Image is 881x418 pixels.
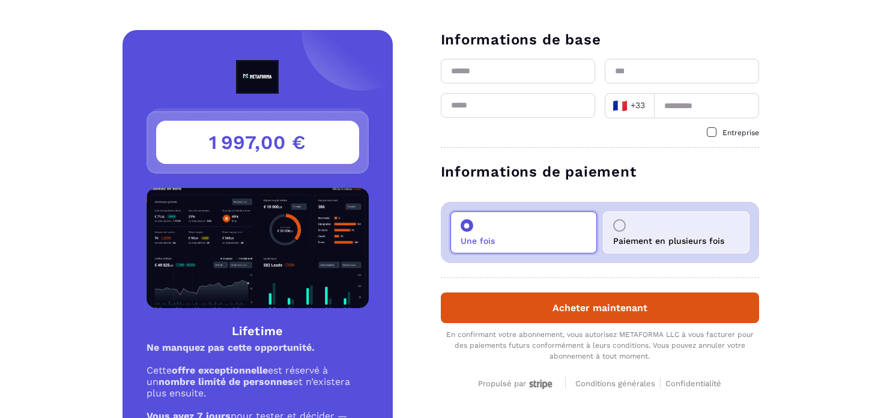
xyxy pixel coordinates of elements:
[461,236,495,246] p: Une fois
[665,379,721,388] span: Confidentialité
[147,323,369,339] h4: Lifetime
[575,379,655,388] span: Conditions générales
[147,365,369,399] p: Cette est réservé à un et n’existera plus ensuite.
[478,379,556,389] div: Propulsé par
[172,365,268,376] strong: offre exceptionnelle
[478,377,556,389] a: Propulsé par
[665,377,721,389] a: Confidentialité
[441,162,759,181] h3: Informations de paiement
[575,377,661,389] a: Conditions générales
[612,97,646,114] span: +33
[147,188,369,308] img: Product Image
[613,97,628,114] span: 🇫🇷
[722,129,759,137] span: Entreprise
[441,292,759,323] button: Acheter maintenant
[156,121,359,164] h3: 1 997,00 €
[605,93,654,118] div: Search for option
[208,60,307,94] img: logo
[159,376,293,387] strong: nombre limité de personnes
[648,97,650,115] input: Search for option
[147,342,315,353] strong: Ne manquez pas cette opportunité.
[613,236,724,246] p: Paiement en plusieurs fois
[441,329,759,362] div: En confirmant votre abonnement, vous autorisez METAFORMA LLC à vous facturer pour des paiements f...
[441,30,759,49] h3: Informations de base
